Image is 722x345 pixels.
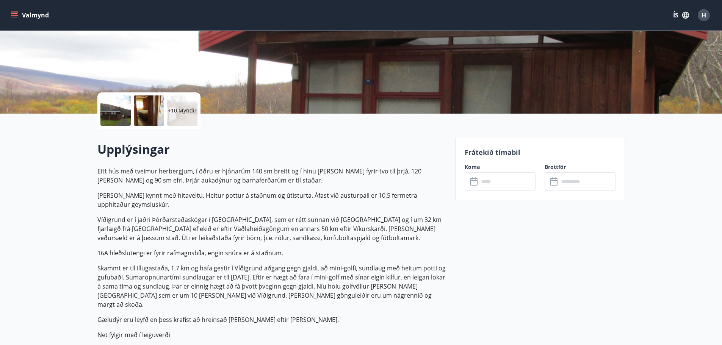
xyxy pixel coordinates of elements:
label: Koma [465,163,536,171]
p: Eitt hús með tveimur herbergjum, í öðru er hjónarúm 140 sm breitt og í hinu [PERSON_NAME] fyrir t... [97,167,446,185]
p: +10 Myndir [168,107,197,114]
button: menu [9,8,52,22]
p: Víðigrund er í jaðri Þórðarstaðaskógar í [GEOGRAPHIC_DATA], sem er rétt sunnan við [GEOGRAPHIC_DA... [97,215,446,242]
p: Gæludýr eru leyfð en þess krafist að hreinsað [PERSON_NAME] eftir [PERSON_NAME]. [97,315,446,324]
p: Frátekið tímabil [465,147,616,157]
p: 16A hleðslutengi er fyrir rafmagnsbíla, engin snúra er á staðnum. [97,248,446,258]
p: [PERSON_NAME] kynnt með hitaveitu. Heitur pottur á staðnum og útisturta. Áfast við austurpall er ... [97,191,446,209]
button: ÍS [669,8,693,22]
h2: Upplýsingar [97,141,446,158]
span: H [702,11,706,19]
p: Net fylgir með í leiguverði [97,330,446,339]
p: Skammt er til Illugastaða, 1,7 km og hafa gestir í Víðigrund aðgang gegn gjaldi, að mini-golfi, s... [97,264,446,309]
label: Brottför [545,163,616,171]
button: H [695,6,713,24]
